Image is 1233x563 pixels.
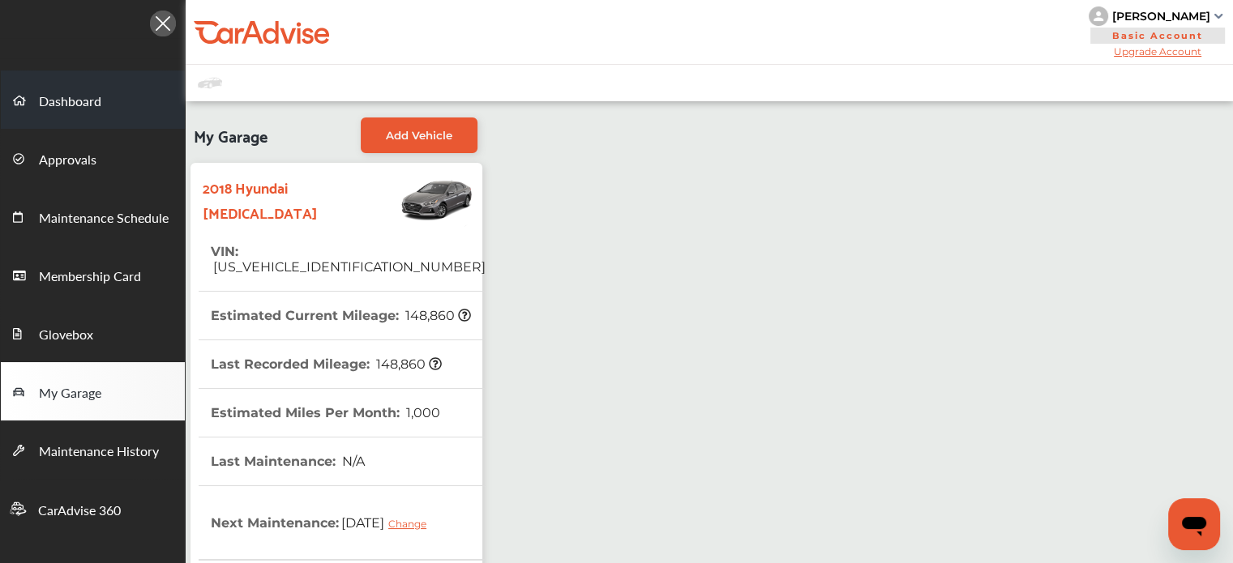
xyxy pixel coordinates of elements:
[404,405,440,420] span: 1,000
[39,325,93,346] span: Glovebox
[39,92,101,113] span: Dashboard
[39,150,96,171] span: Approvals
[38,501,121,522] span: CarAdvise 360
[339,502,439,543] span: [DATE]
[211,259,486,275] span: [US_VEHICLE_IDENTIFICATION_NUMBER]
[374,356,442,372] span: 148,860
[1168,498,1220,550] iframe: Button to launch messaging window
[211,340,442,388] th: Last Recorded Mileage :
[211,389,440,437] th: Estimated Miles Per Month :
[1,304,185,362] a: Glovebox
[39,441,159,463] span: Maintenance History
[1,362,185,420] a: My Garage
[1214,14,1222,19] img: sCxJUJ+qAmfqhQGDUl18vwLg4ZYJ6CxN7XmbOMBAAAAAElFTkSuQmCC
[211,486,439,559] th: Next Maintenance :
[211,228,486,291] th: VIN :
[198,73,222,93] img: placeholder_car.fcab19be.svg
[211,292,471,339] th: Estimated Current Mileage :
[361,117,477,153] a: Add Vehicle
[403,308,471,323] span: 148,860
[1,245,185,304] a: Membership Card
[150,11,176,36] img: Icon.5fd9dcc7.svg
[1090,28,1225,44] span: Basic Account
[340,454,365,469] span: N/A
[1,420,185,479] a: Maintenance History
[1,70,185,129] a: Dashboard
[388,518,435,530] div: Change
[1112,9,1210,23] div: [PERSON_NAME]
[1,187,185,245] a: Maintenance Schedule
[1089,6,1108,26] img: knH8PDtVvWoAbQRylUukY18CTiRevjo20fAtgn5MLBQj4uumYvk2MzTtcAIzfGAtb1XOLVMAvhLuqoNAbL4reqehy0jehNKdM...
[203,174,346,224] strong: 2018 Hyundai [MEDICAL_DATA]
[39,383,101,404] span: My Garage
[346,171,474,228] img: Vehicle
[194,117,268,153] span: My Garage
[1089,45,1227,58] span: Upgrade Account
[386,129,452,142] span: Add Vehicle
[1,129,185,187] a: Approvals
[39,267,141,288] span: Membership Card
[39,208,169,229] span: Maintenance Schedule
[211,437,365,485] th: Last Maintenance :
